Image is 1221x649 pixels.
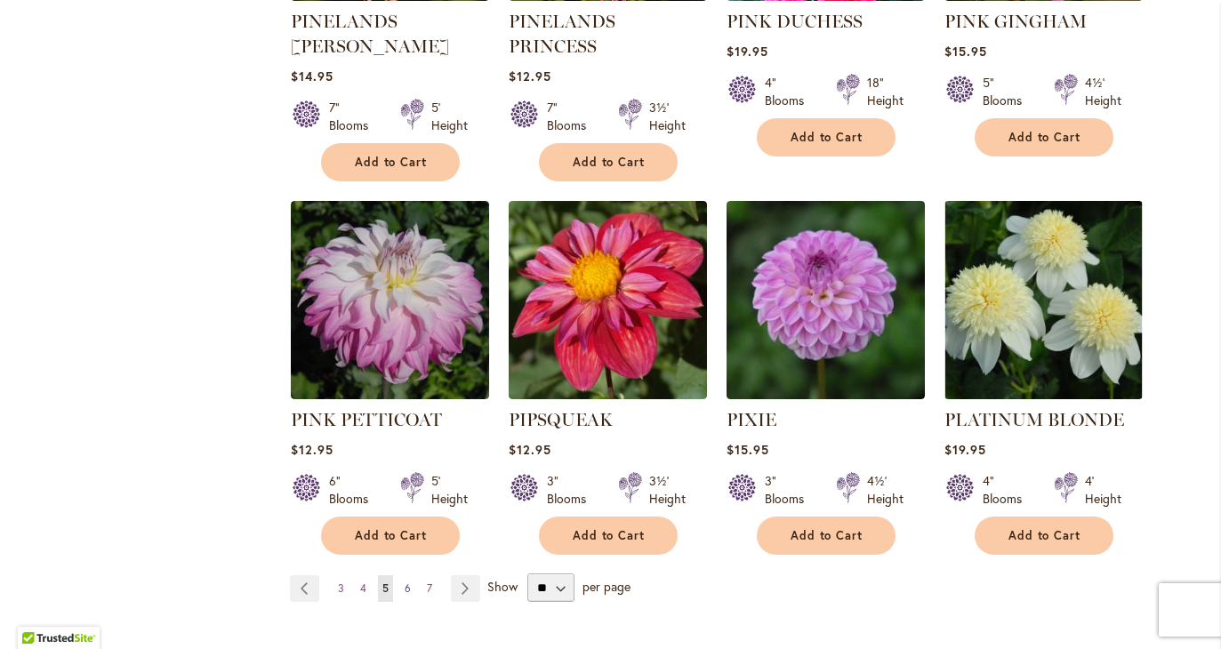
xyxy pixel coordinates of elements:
[509,441,551,458] span: $12.95
[727,201,925,399] img: PIXIE
[573,155,646,170] span: Add to Cart
[487,578,518,595] span: Show
[649,99,686,134] div: 3½' Height
[547,472,597,508] div: 3" Blooms
[547,99,597,134] div: 7" Blooms
[329,99,379,134] div: 7" Blooms
[427,581,432,595] span: 7
[1085,74,1121,109] div: 4½' Height
[757,118,896,156] button: Add to Cart
[291,409,442,430] a: PINK PETTICOAT
[765,74,815,109] div: 4" Blooms
[355,528,428,543] span: Add to Cart
[867,74,904,109] div: 18" Height
[400,575,415,602] a: 6
[791,130,864,145] span: Add to Cart
[1008,528,1081,543] span: Add to Cart
[727,43,768,60] span: $19.95
[944,386,1143,403] a: PLATINUM BLONDE
[944,409,1124,430] a: PLATINUM BLONDE
[13,586,63,636] iframe: Launch Accessibility Center
[422,575,437,602] a: 7
[944,441,986,458] span: $19.95
[291,441,333,458] span: $12.95
[539,143,678,181] button: Add to Cart
[983,74,1032,109] div: 5" Blooms
[338,581,344,595] span: 3
[509,11,615,57] a: PINELANDS PRINCESS
[291,201,489,399] img: Pink Petticoat
[509,68,551,84] span: $12.95
[431,99,468,134] div: 5' Height
[765,472,815,508] div: 3" Blooms
[975,118,1113,156] button: Add to Cart
[509,201,707,399] img: PIPSQUEAK
[727,11,863,32] a: PINK DUCHESS
[944,201,1143,399] img: PLATINUM BLONDE
[405,581,411,595] span: 6
[975,517,1113,555] button: Add to Cart
[791,528,864,543] span: Add to Cart
[431,472,468,508] div: 5' Height
[649,472,686,508] div: 3½' Height
[329,472,379,508] div: 6" Blooms
[321,143,460,181] button: Add to Cart
[944,11,1087,32] a: PINK GINGHAM
[321,517,460,555] button: Add to Cart
[757,517,896,555] button: Add to Cart
[509,409,613,430] a: PIPSQUEAK
[291,11,449,57] a: PINELANDS [PERSON_NAME]
[356,575,371,602] a: 4
[727,441,769,458] span: $15.95
[291,386,489,403] a: Pink Petticoat
[582,578,631,595] span: per page
[291,68,333,84] span: $14.95
[539,517,678,555] button: Add to Cart
[382,581,389,595] span: 5
[509,386,707,403] a: PIPSQUEAK
[727,409,776,430] a: PIXIE
[360,581,366,595] span: 4
[867,472,904,508] div: 4½' Height
[333,575,349,602] a: 3
[1008,130,1081,145] span: Add to Cart
[944,43,987,60] span: $15.95
[1085,472,1121,508] div: 4' Height
[573,528,646,543] span: Add to Cart
[983,472,1032,508] div: 4" Blooms
[727,386,925,403] a: PIXIE
[355,155,428,170] span: Add to Cart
